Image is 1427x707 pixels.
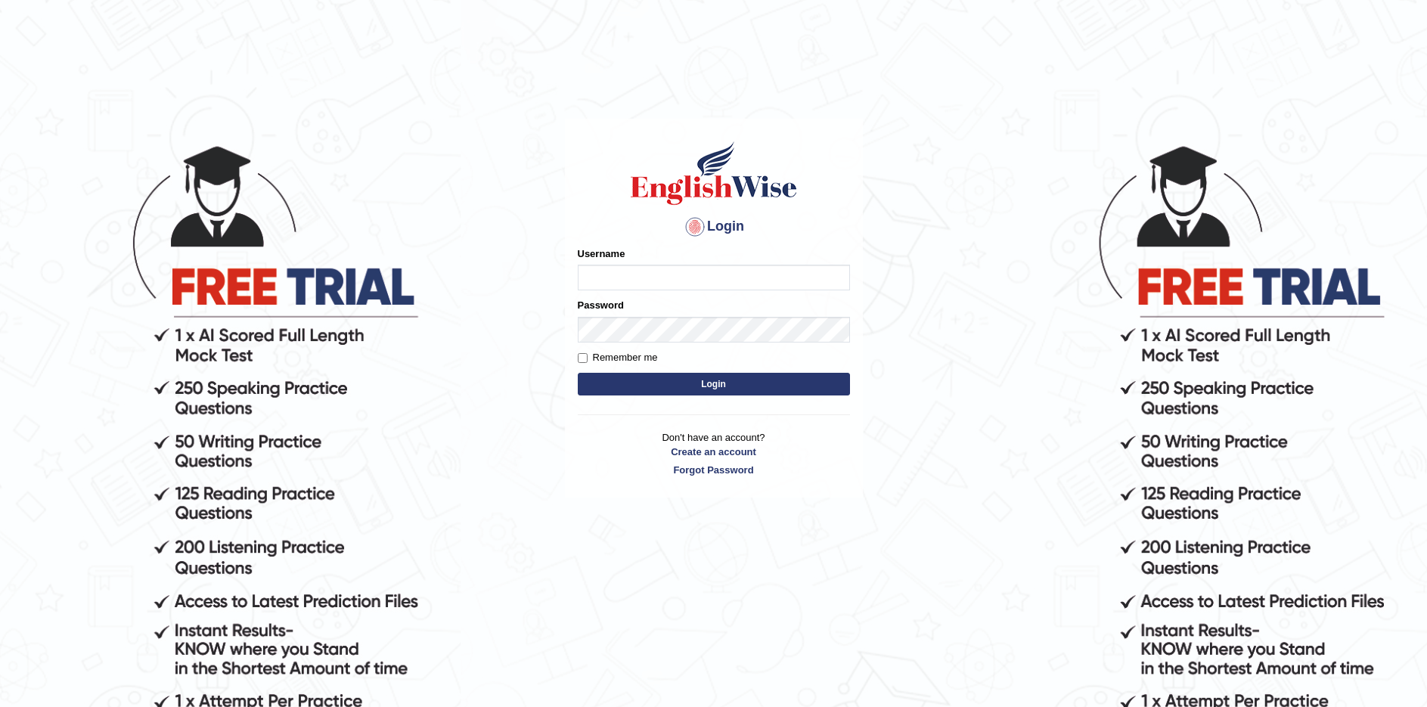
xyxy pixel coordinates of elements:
[578,430,850,477] p: Don't have an account?
[628,139,800,207] img: Logo of English Wise sign in for intelligent practice with AI
[578,463,850,477] a: Forgot Password
[578,247,625,261] label: Username
[578,373,850,395] button: Login
[578,350,658,365] label: Remember me
[578,353,588,363] input: Remember me
[578,445,850,459] a: Create an account
[578,215,850,239] h4: Login
[578,298,624,312] label: Password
